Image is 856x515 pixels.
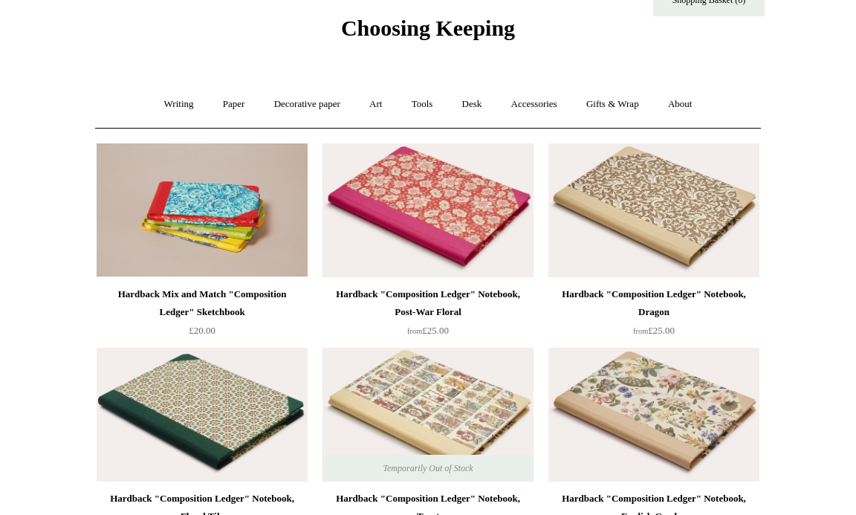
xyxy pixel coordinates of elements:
a: Hardback Mix and Match "Composition Ledger" Sketchbook £20.00 [97,285,308,346]
span: £20.00 [189,325,215,336]
span: £25.00 [407,325,449,336]
div: Hardback "Composition Ledger" Notebook, Dragon [552,285,756,321]
a: Hardback "Composition Ledger" Notebook, Dragon from£25.00 [548,285,759,346]
a: Hardback "Composition Ledger" Notebook, Post-War Floral Hardback "Composition Ledger" Notebook, P... [322,143,534,277]
a: Gifts & Wrap [573,85,652,124]
a: Accessories [498,85,571,124]
img: Hardback "Composition Ledger" Notebook, Post-War Floral [322,143,534,277]
span: £25.00 [633,325,675,336]
a: Art [356,85,395,124]
a: Decorative paper [261,85,354,124]
div: Hardback "Composition Ledger" Notebook, Post-War Floral [326,285,530,321]
a: Choosing Keeping [341,27,515,38]
span: from [407,327,422,335]
a: Hardback "Composition Ledger" Notebook, Post-War Floral from£25.00 [322,285,534,346]
a: Hardback "Composition Ledger" Notebook, Tarot Hardback "Composition Ledger" Notebook, Tarot Tempo... [322,348,534,482]
a: Hardback "Composition Ledger" Notebook, English Garden Hardback "Composition Ledger" Notebook, En... [548,348,759,482]
img: Hardback "Composition Ledger" Notebook, Dragon [548,143,759,277]
a: Hardback Mix and Match "Composition Ledger" Sketchbook Hardback Mix and Match "Composition Ledger... [97,143,308,277]
div: Hardback Mix and Match "Composition Ledger" Sketchbook [100,285,304,321]
a: Tools [398,85,447,124]
span: from [633,327,648,335]
a: Writing [151,85,207,124]
img: Hardback "Composition Ledger" Notebook, Tarot [322,348,534,482]
a: About [655,85,706,124]
a: Desk [449,85,496,124]
img: Hardback Mix and Match "Composition Ledger" Sketchbook [97,143,308,277]
span: Temporarily Out of Stock [368,455,487,482]
a: Paper [210,85,259,124]
a: Hardback "Composition Ledger" Notebook, Dragon Hardback "Composition Ledger" Notebook, Dragon [548,143,759,277]
img: Hardback "Composition Ledger" Notebook, English Garden [548,348,759,482]
a: Hardback "Composition Ledger" Notebook, Floral Tile Hardback "Composition Ledger" Notebook, Flora... [97,348,308,482]
img: Hardback "Composition Ledger" Notebook, Floral Tile [97,348,308,482]
span: Choosing Keeping [341,16,515,40]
